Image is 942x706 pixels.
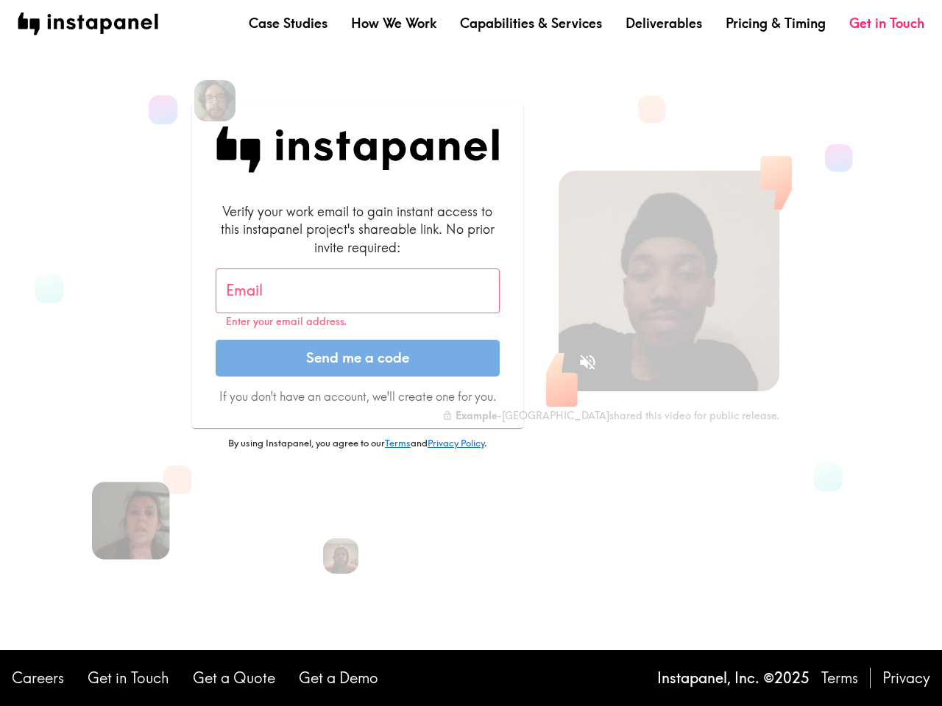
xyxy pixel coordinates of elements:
[249,14,327,32] a: Case Studies
[460,14,602,32] a: Capabilities & Services
[216,126,500,173] img: Instapanel
[442,409,779,422] div: - [GEOGRAPHIC_DATA] shared this video for public release.
[216,340,500,377] button: Send me a code
[385,437,411,449] a: Terms
[821,668,858,688] a: Terms
[299,668,378,688] a: Get a Demo
[216,202,500,257] div: Verify your work email to gain instant access to this instapanel project's shareable link. No pri...
[12,668,64,688] a: Careers
[193,668,275,688] a: Get a Quote
[626,14,702,32] a: Deliverables
[18,13,158,35] img: instapanel
[882,668,930,688] a: Privacy
[428,437,484,449] a: Privacy Policy
[351,14,436,32] a: How We Work
[192,437,523,450] p: By using Instapanel, you agree to our and .
[849,14,924,32] a: Get in Touch
[726,14,826,32] a: Pricing & Timing
[226,315,489,328] p: Enter your email address.
[216,388,500,404] p: If you don't have an account, we'll create one for you.
[92,482,170,560] img: Jennifer
[657,668,810,688] p: Instapanel, Inc. © 2025
[88,668,169,688] a: Get in Touch
[572,346,603,378] button: Sound is off
[194,80,235,121] img: Patrick
[456,409,497,422] b: Example
[323,538,358,574] img: Trish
